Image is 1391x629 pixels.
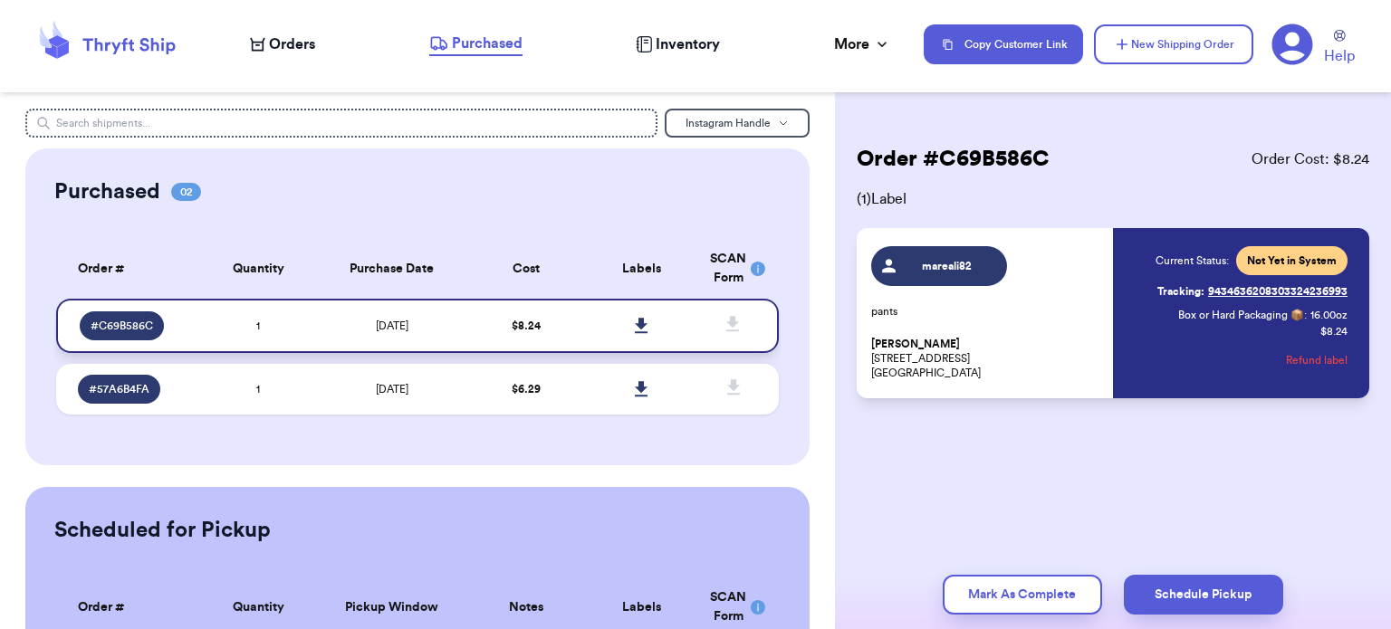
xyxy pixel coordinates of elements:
span: # C69B586C [91,319,153,333]
span: Purchased [452,33,523,54]
span: Box or Hard Packaging 📦 [1178,310,1304,320]
button: Instagram Handle [665,109,810,138]
button: Mark As Complete [943,575,1102,615]
span: [DATE] [376,384,408,395]
a: Help [1324,30,1355,67]
h2: Scheduled for Pickup [54,516,271,545]
span: Orders [269,33,315,55]
span: $ 8.24 [512,320,541,331]
span: : [1304,308,1307,322]
span: Help [1324,45,1355,67]
span: 1 [256,384,260,395]
span: 1 [256,320,260,331]
span: ( 1 ) Label [857,188,1369,210]
span: Inventory [656,33,720,55]
span: [DATE] [376,320,408,331]
div: SCAN Form [710,588,757,626]
h2: Purchased [54,177,160,206]
button: New Shipping Order [1094,24,1253,64]
span: [PERSON_NAME] [871,338,960,351]
span: # 57A6B4FA [89,382,149,396]
button: Schedule Pickup [1124,575,1283,615]
div: More [834,33,891,55]
th: Purchase Date [316,239,468,299]
p: [STREET_ADDRESS] [GEOGRAPHIC_DATA] [871,337,1102,380]
span: Tracking: [1157,284,1204,299]
a: Inventory [636,33,720,55]
button: Refund label [1286,340,1348,380]
span: Instagram Handle [686,118,771,129]
th: Cost [468,239,584,299]
span: $ 6.29 [512,384,541,395]
span: 02 [171,183,201,201]
span: Not Yet in System [1247,253,1337,268]
p: $ 8.24 [1320,324,1348,338]
th: Order # [56,239,201,299]
a: Tracking:9434636208303324236993 [1157,277,1348,306]
th: Quantity [200,239,316,299]
th: Labels [583,239,699,299]
input: Search shipments... [25,109,657,138]
a: Orders [250,33,315,55]
p: pants [871,304,1102,319]
h2: Order # C69B586C [857,145,1050,174]
button: Copy Customer Link [924,24,1083,64]
span: 16.00 oz [1310,308,1348,322]
span: Order Cost: $ 8.24 [1252,148,1369,170]
span: Current Status: [1156,253,1229,268]
span: mareali82 [904,259,990,273]
div: SCAN Form [710,250,757,288]
a: Purchased [429,33,523,56]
